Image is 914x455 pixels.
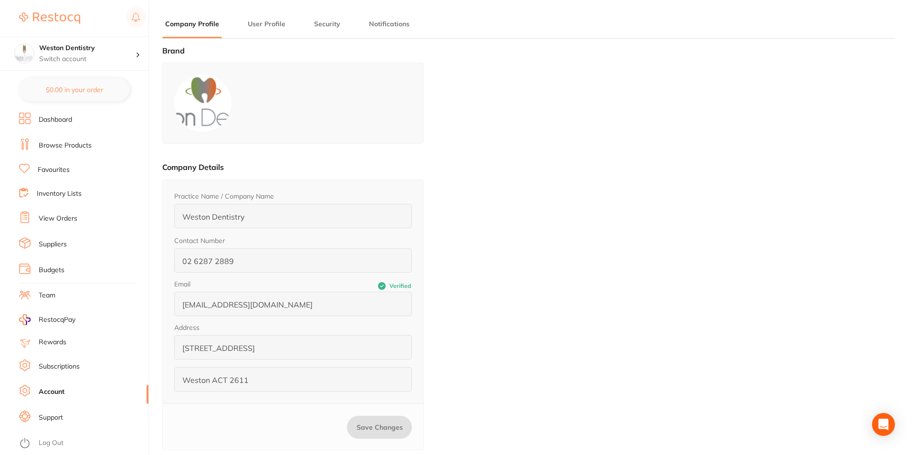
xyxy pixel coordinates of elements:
[19,314,31,325] img: RestocqPay
[39,54,136,64] p: Switch account
[174,324,200,331] legend: Address
[872,413,895,436] div: Open Intercom Messenger
[19,7,80,29] a: Restocq Logo
[174,74,231,132] img: logo
[39,43,136,53] h4: Weston Dentistry
[162,20,222,29] button: Company Profile
[174,192,274,200] label: Practice Name / Company Name
[38,165,70,175] a: Favourites
[39,413,63,423] a: Support
[19,12,80,24] img: Restocq Logo
[19,314,75,325] a: RestocqPay
[39,387,64,397] a: Account
[39,115,72,125] a: Dashboard
[357,423,403,432] span: Save Changes
[389,283,411,289] span: Verified
[15,44,34,63] img: Weston Dentistry
[39,315,75,325] span: RestocqPay
[39,240,67,249] a: Suppliers
[311,20,343,29] button: Security
[366,20,412,29] button: Notifications
[39,438,63,448] a: Log Out
[39,291,55,300] a: Team
[19,78,129,101] button: $0.00 in your order
[245,20,288,29] button: User Profile
[39,362,80,371] a: Subscriptions
[39,141,92,150] a: Browse Products
[347,416,412,439] button: Save Changes
[174,280,293,288] label: Email
[162,162,224,172] label: Company Details
[174,237,225,244] label: Contact Number
[19,436,146,451] button: Log Out
[39,338,66,347] a: Rewards
[162,46,185,55] label: Brand
[39,265,64,275] a: Budgets
[37,189,82,199] a: Inventory Lists
[39,214,77,223] a: View Orders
